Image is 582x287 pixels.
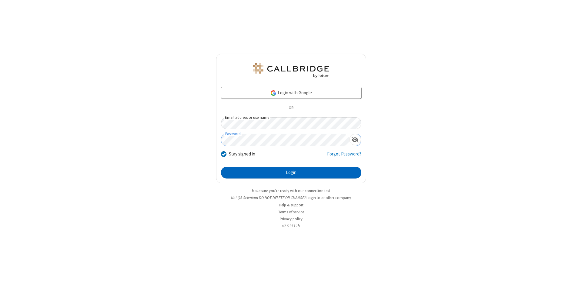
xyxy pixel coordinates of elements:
div: Show password [349,134,361,145]
iframe: Chat [567,271,577,283]
input: Email address or username [221,117,361,129]
label: Stay signed in [229,151,255,158]
a: Terms of service [278,209,304,215]
span: OR [286,104,296,112]
img: google-icon.png [270,90,277,96]
a: Login with Google [221,87,361,99]
li: v2.6.353.1b [216,223,366,229]
a: Help & support [279,202,303,208]
button: Login [221,167,361,179]
li: Not QA Selenium DO NOT DELETE OR CHANGE? [216,195,366,201]
a: Make sure you're ready with our connection test [252,188,330,193]
a: Forgot Password? [327,151,361,162]
button: Login to another company [306,195,351,201]
input: Password [221,134,349,146]
a: Privacy policy [280,216,303,222]
img: QA Selenium DO NOT DELETE OR CHANGE [252,63,330,78]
